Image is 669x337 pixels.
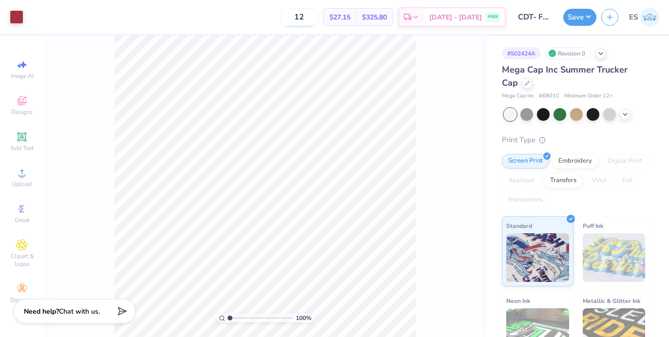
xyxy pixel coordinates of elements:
[24,307,59,316] strong: Need help?
[583,233,646,282] img: Puff Ink
[502,154,549,168] div: Screen Print
[539,92,559,100] span: # 6801C
[329,12,350,22] span: $27.15
[502,134,650,146] div: Print Type
[502,92,534,100] span: Mega Cap Inc
[506,233,569,282] img: Standard
[583,296,640,306] span: Metallic & Glitter Ink
[5,252,39,268] span: Clipart & logos
[502,64,628,89] span: Mega Cap Inc Summer Trucker Cap
[15,216,30,224] span: Greek
[280,8,318,26] input: – –
[488,14,498,20] span: FREE
[506,296,530,306] span: Neon Ink
[552,154,598,168] div: Embroidery
[12,180,32,188] span: Upload
[429,12,482,22] span: [DATE] - [DATE]
[296,314,311,322] span: 100 %
[601,154,649,168] div: Digital Print
[640,8,659,27] img: Eliza Saephan
[544,173,583,188] div: Transfers
[11,108,33,116] span: Designs
[511,7,558,27] input: Untitled Design
[616,173,639,188] div: Foil
[362,12,387,22] span: $325.80
[502,193,549,207] div: Rhinestones
[10,296,34,304] span: Decorate
[546,47,591,59] div: Revision 0
[563,9,596,26] button: Save
[59,307,100,316] span: Chat with us.
[629,12,638,23] span: ES
[564,92,613,100] span: Minimum Order: 12 +
[502,173,541,188] div: Applique
[11,72,34,80] span: Image AI
[10,144,34,152] span: Add Text
[502,47,541,59] div: # 502424A
[506,221,532,231] span: Standard
[629,8,659,27] a: ES
[583,221,603,231] span: Puff Ink
[586,173,613,188] div: Vinyl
